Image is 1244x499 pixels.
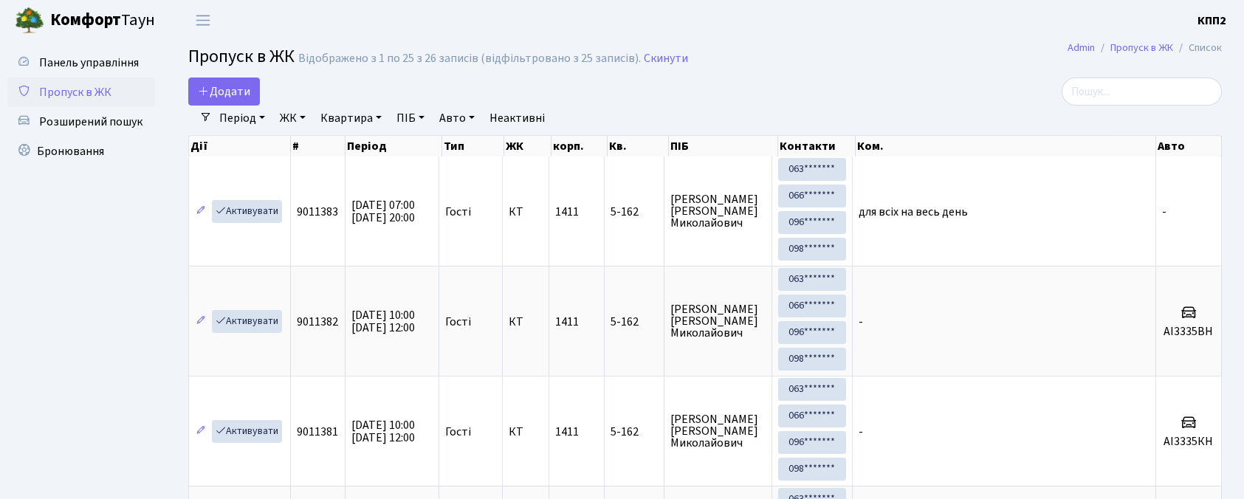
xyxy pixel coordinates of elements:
a: Неактивні [484,106,551,131]
a: Період [213,106,271,131]
a: Admin [1068,40,1095,55]
a: Скинути [644,52,688,66]
a: Розширений пошук [7,107,155,137]
h5: АІ3335КН [1162,435,1215,449]
span: - [1162,204,1166,220]
span: - [859,424,863,440]
a: Панель управління [7,48,155,78]
th: корп. [551,136,607,156]
span: [PERSON_NAME] [PERSON_NAME] Миколайович [670,193,766,229]
span: 9011381 [297,424,338,440]
span: 9011383 [297,204,338,220]
img: logo.png [15,6,44,35]
b: КПП2 [1197,13,1226,29]
span: 5-162 [611,316,658,328]
a: Активувати [212,200,282,223]
a: Активувати [212,310,282,333]
input: Пошук... [1062,78,1222,106]
nav: breadcrumb [1045,32,1244,63]
div: Відображено з 1 по 25 з 26 записів (відфільтровано з 25 записів). [298,52,641,66]
a: Додати [188,78,260,106]
a: Авто [433,106,481,131]
th: Контакти [778,136,856,156]
span: Таун [50,8,155,33]
span: Пропуск в ЖК [188,44,295,69]
span: Гості [445,206,471,218]
th: # [291,136,346,156]
span: КТ [509,316,543,328]
h5: АІ3335ВН [1162,325,1215,339]
span: Бронювання [37,143,104,159]
span: Гості [445,426,471,438]
li: Список [1173,40,1222,56]
span: Панель управління [39,55,139,71]
span: КТ [509,426,543,438]
th: Авто [1156,136,1222,156]
span: 5-162 [611,206,658,218]
span: Розширений пошук [39,114,142,130]
span: [PERSON_NAME] [PERSON_NAME] Миколайович [670,413,766,449]
a: Пропуск в ЖК [1110,40,1173,55]
span: 5-162 [611,426,658,438]
span: 1411 [555,204,579,220]
th: Тип [442,136,504,156]
th: ПІБ [669,136,778,156]
a: Пропуск в ЖК [7,78,155,107]
a: ЖК [274,106,312,131]
a: Активувати [212,420,282,443]
span: Гості [445,316,471,328]
span: [DATE] 07:00 [DATE] 20:00 [351,197,415,226]
span: 9011382 [297,314,338,330]
span: [PERSON_NAME] [PERSON_NAME] Миколайович [670,303,766,339]
a: Квартира [315,106,388,131]
th: Кв. [608,136,670,156]
th: Ком. [856,136,1157,156]
span: 1411 [555,424,579,440]
span: Додати [198,83,250,100]
b: Комфорт [50,8,121,32]
a: Бронювання [7,137,155,166]
a: ПІБ [391,106,430,131]
span: КТ [509,206,543,218]
th: Період [346,136,441,156]
span: для всіх на весь день [859,204,968,220]
span: 1411 [555,314,579,330]
span: [DATE] 10:00 [DATE] 12:00 [351,417,415,446]
th: Дії [189,136,291,156]
span: Пропуск в ЖК [39,84,111,100]
a: КПП2 [1197,12,1226,30]
button: Переключити навігацію [185,8,221,32]
span: - [859,314,863,330]
th: ЖК [504,136,551,156]
span: [DATE] 10:00 [DATE] 12:00 [351,307,415,336]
